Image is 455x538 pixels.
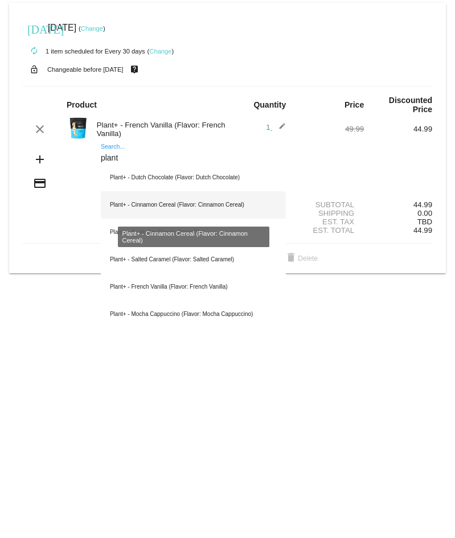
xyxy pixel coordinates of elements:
[266,123,286,132] span: 1
[149,48,171,55] a: Change
[79,25,105,32] small: ( )
[33,122,47,136] mat-icon: clear
[67,100,97,109] strong: Product
[101,191,286,219] div: Plant+ - Cinnamon Cereal (Flavor: Cinnamon Cereal)
[296,226,364,235] div: Est. Total
[364,200,432,209] div: 44.99
[101,154,286,163] input: Search...
[364,125,432,133] div: 44.99
[33,153,47,166] mat-icon: add
[101,301,286,328] div: Plant+ - Mocha Cappuccino (Flavor: Mocha Cappuccino)
[147,48,174,55] small: ( )
[91,121,228,138] div: Plant+ - French Vanilla (Flavor: French Vanilla)
[417,209,432,217] span: 0.00
[27,44,41,58] mat-icon: autorenew
[284,252,298,265] mat-icon: delete
[413,226,432,235] span: 44.99
[389,96,432,114] strong: Discounted Price
[101,164,286,191] div: Plant+ - Dutch Chocolate (Flavor: Dutch Chocolate)
[284,254,318,262] span: Delete
[296,125,364,133] div: 49.99
[296,209,364,217] div: Shipping
[272,122,286,136] mat-icon: edit
[101,219,286,246] div: Plant+ - Apple Pie (Flavor: Apple Pie)
[296,217,364,226] div: Est. Tax
[81,25,103,32] a: Change
[23,48,145,55] small: 1 item scheduled for Every 30 days
[47,66,124,73] small: Changeable before [DATE]
[33,176,47,190] mat-icon: credit_card
[128,62,141,77] mat-icon: live_help
[67,117,89,139] img: Image-1-Carousel-Plant-Vanilla-no-badge-Transp.png
[275,248,327,269] button: Delete
[296,200,364,209] div: Subtotal
[417,217,432,226] span: TBD
[345,100,364,109] strong: Price
[101,246,286,273] div: Plant+ - Salted Caramel (Flavor: Salted Caramel)
[101,273,286,301] div: Plant+ - French Vanilla (Flavor: French Vanilla)
[253,100,286,109] strong: Quantity
[27,62,41,77] mat-icon: lock_open
[27,22,41,35] mat-icon: [DATE]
